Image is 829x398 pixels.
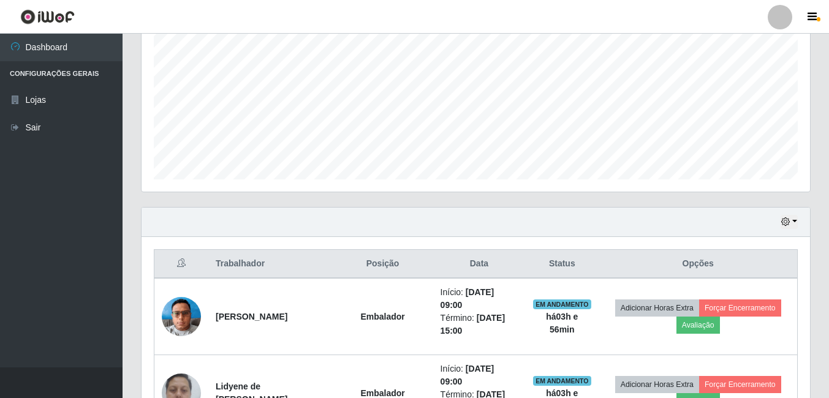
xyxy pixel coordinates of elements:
span: EM ANDAMENTO [533,376,591,386]
strong: há 03 h e 56 min [546,312,578,334]
button: Adicionar Horas Extra [615,299,699,317]
time: [DATE] 09:00 [441,364,494,386]
strong: Embalador [360,312,404,321]
button: Avaliação [676,317,720,334]
li: Término: [441,312,518,337]
strong: Embalador [360,388,404,398]
th: Opções [599,250,797,279]
th: Status [525,250,599,279]
li: Início: [441,286,518,312]
th: Data [433,250,526,279]
span: EM ANDAMENTO [533,299,591,309]
button: Forçar Encerramento [699,299,781,317]
img: CoreUI Logo [20,9,75,24]
strong: [PERSON_NAME] [216,312,287,321]
time: [DATE] 09:00 [441,287,494,310]
button: Forçar Encerramento [699,376,781,393]
button: Adicionar Horas Extra [615,376,699,393]
th: Trabalhador [208,250,333,279]
li: Início: [441,362,518,388]
img: 1728993932002.jpeg [162,290,201,342]
th: Posição [333,250,433,279]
